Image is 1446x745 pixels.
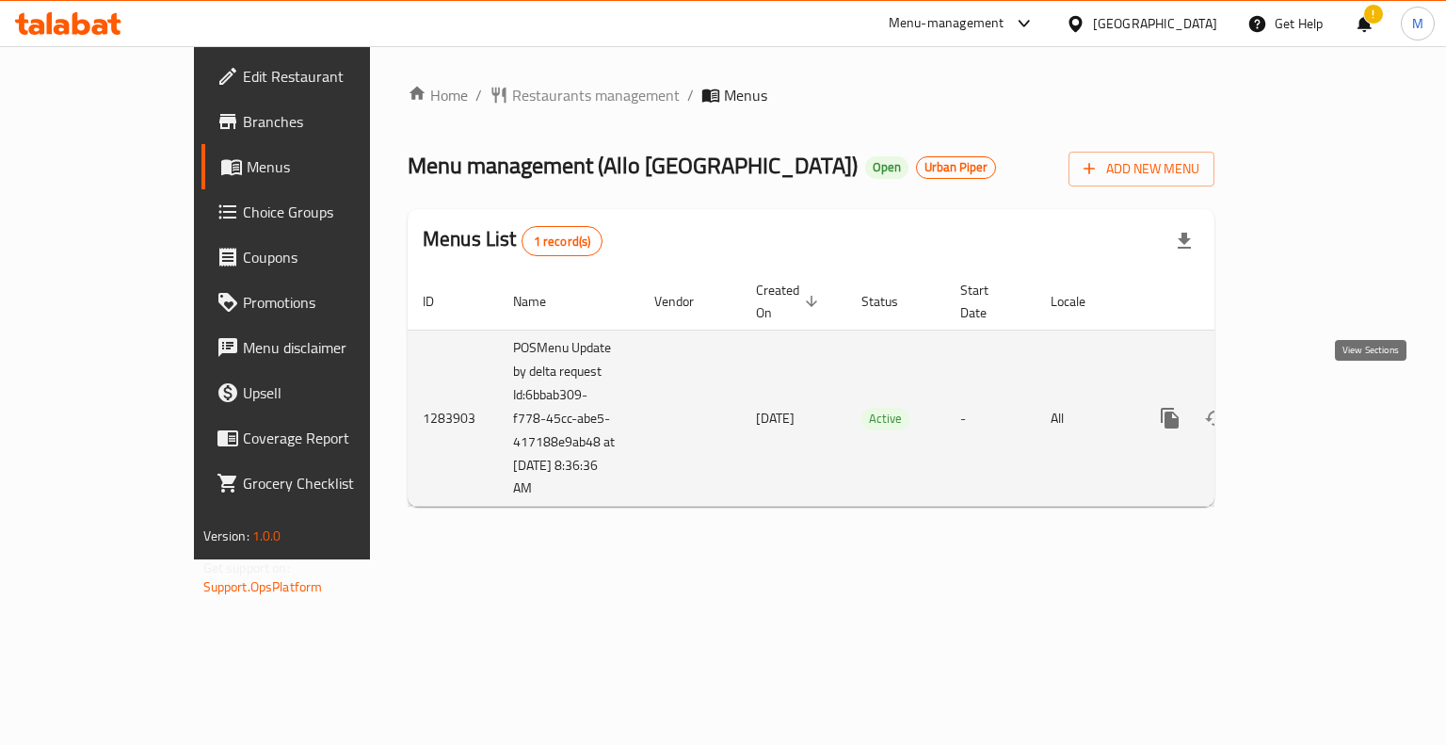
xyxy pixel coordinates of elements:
td: POSMenu Update by delta request Id:6bbab309-f778-45cc-abe5-417188e9ab48 at [DATE] 8:36:36 AM [498,330,639,507]
span: Menus [724,84,767,106]
a: Branches [201,99,436,144]
span: Name [513,290,570,313]
span: Locale [1051,290,1110,313]
table: enhanced table [408,273,1343,508]
span: 1.0.0 [252,524,281,548]
a: Upsell [201,370,436,415]
a: Edit Restaurant [201,54,436,99]
span: Version: [203,524,249,548]
span: Edit Restaurant [243,65,421,88]
span: Active [861,408,909,429]
span: Grocery Checklist [243,472,421,494]
nav: breadcrumb [408,84,1214,106]
span: Branches [243,110,421,133]
a: Support.OpsPlatform [203,575,323,599]
span: Add New Menu [1084,157,1199,181]
span: M [1412,13,1423,34]
a: Restaurants management [490,84,680,106]
li: / [475,84,482,106]
span: Menu management ( Allo [GEOGRAPHIC_DATA] ) [408,144,858,186]
a: Menus [201,144,436,189]
td: 1283903 [408,330,498,507]
span: Restaurants management [512,84,680,106]
a: Coupons [201,235,436,280]
div: Export file [1162,219,1207,264]
div: Open [865,156,908,179]
span: Menu disclaimer [243,336,421,359]
span: Status [861,290,923,313]
span: Coupons [243,246,421,268]
span: Coverage Report [243,427,421,449]
button: more [1148,396,1193,441]
div: Active [861,408,909,430]
span: Vendor [654,290,718,313]
span: Get support on: [203,556,290,580]
a: Grocery Checklist [201,461,436,506]
span: [DATE] [756,406,795,430]
span: Menus [247,155,421,178]
span: Open [865,159,908,175]
td: - [945,330,1036,507]
span: Choice Groups [243,201,421,223]
span: Start Date [960,279,1013,324]
a: Choice Groups [201,189,436,235]
span: Promotions [243,291,421,314]
span: Upsell [243,381,421,404]
span: 1 record(s) [522,233,602,251]
a: Promotions [201,280,436,325]
a: Menu disclaimer [201,325,436,370]
button: Change Status [1193,396,1238,441]
li: / [687,84,694,106]
td: All [1036,330,1133,507]
div: [GEOGRAPHIC_DATA] [1093,13,1217,34]
a: Home [408,84,468,106]
th: Actions [1133,273,1343,331]
span: Urban Piper [917,159,995,175]
span: ID [423,290,458,313]
a: Coverage Report [201,415,436,461]
button: Add New Menu [1068,152,1214,186]
div: Total records count [522,226,603,256]
div: Menu-management [889,12,1004,35]
h2: Menus List [423,225,602,256]
span: Created On [756,279,824,324]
